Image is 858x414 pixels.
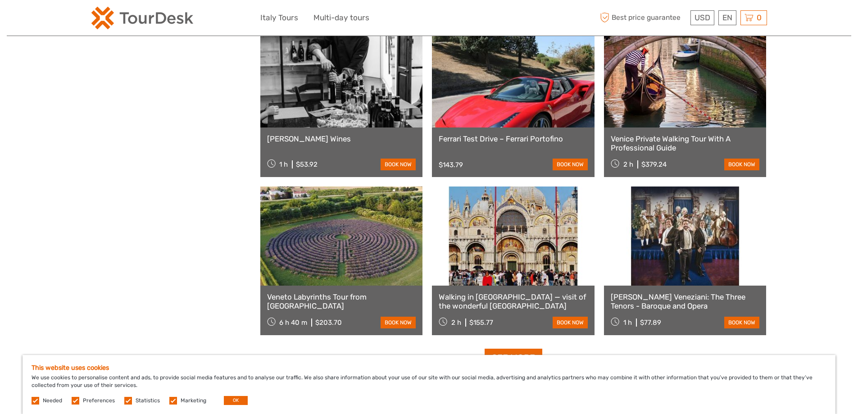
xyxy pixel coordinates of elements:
a: book now [553,159,588,170]
div: $77.89 [640,318,661,327]
div: $379.24 [641,160,667,168]
span: 2 h [451,318,461,327]
a: Venice Private Walking Tour With A Professional Guide [611,134,760,153]
a: book now [381,317,416,328]
a: See more [485,349,542,367]
button: Open LiveChat chat widget [104,14,114,25]
span: 0 [755,13,763,22]
a: Italy Tours [260,11,298,24]
button: OK [224,396,248,405]
a: [PERSON_NAME] Veneziani: The Three Tenors - Baroque and Opera [611,292,760,311]
img: 2254-3441b4b5-4e5f-4d00-b396-31f1d84a6ebf_logo_small.png [91,7,193,29]
div: $203.70 [315,318,342,327]
a: book now [724,317,759,328]
div: $143.79 [439,161,463,169]
span: 6 h 40 m [279,318,307,327]
span: Best price guarantee [598,10,688,25]
a: book now [553,317,588,328]
div: $53.92 [296,160,318,168]
label: Needed [43,397,62,405]
div: EN [718,10,736,25]
a: Walking in [GEOGRAPHIC_DATA] — visit of the wonderful [GEOGRAPHIC_DATA] [439,292,588,311]
a: Veneto Labyrinths Tour from [GEOGRAPHIC_DATA] [267,292,416,311]
div: We use cookies to personalise content and ads, to provide social media features and to analyse ou... [23,355,835,414]
label: Statistics [136,397,160,405]
span: 1 h [279,160,288,168]
span: 1 h [623,318,632,327]
a: book now [381,159,416,170]
span: USD [695,13,710,22]
label: Preferences [83,397,115,405]
h5: This website uses cookies [32,364,826,372]
label: Marketing [181,397,206,405]
a: book now [724,159,759,170]
a: Ferrari Test Drive – Ferrari Portofino [439,134,588,143]
span: 2 h [623,160,633,168]
a: Multi-day tours [313,11,369,24]
p: We're away right now. Please check back later! [13,16,102,23]
div: $155.77 [469,318,493,327]
a: [PERSON_NAME] Wines [267,134,416,143]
